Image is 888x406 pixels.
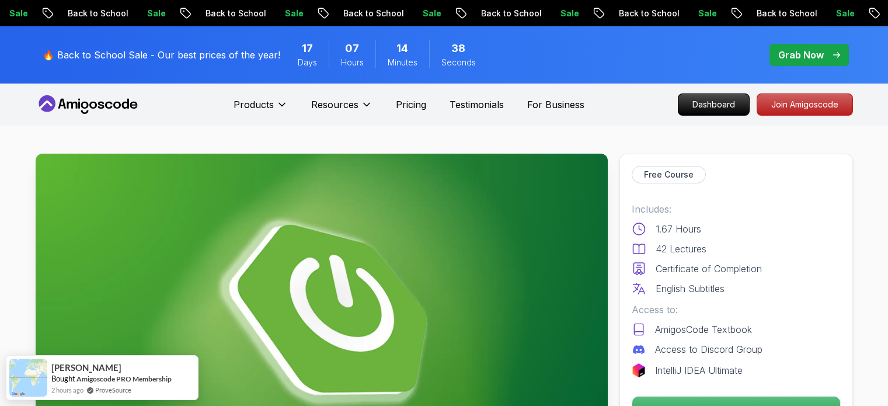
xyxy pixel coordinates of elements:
p: Includes: [632,202,841,216]
p: Access to: [632,303,841,317]
p: 42 Lectures [656,242,706,256]
a: Join Amigoscode [757,93,853,116]
p: Sale [105,8,142,19]
img: provesource social proof notification image [9,359,47,397]
span: Hours [341,57,364,68]
p: 🔥 Back to School Sale - Our best prices of the year! [43,48,280,62]
a: Testimonials [450,98,504,112]
span: 7 Hours [345,40,359,57]
span: 17 Days [302,40,313,57]
span: 2 hours ago [51,385,83,395]
p: Access to Discord Group [655,342,762,356]
button: Resources [311,98,372,121]
p: 1.67 Hours [656,222,701,236]
p: Back to School [25,8,105,19]
p: Back to School [438,8,518,19]
p: Grab Now [778,48,824,62]
p: Sale [242,8,280,19]
p: IntelliJ IDEA Ultimate [655,363,743,377]
span: 14 Minutes [396,40,408,57]
span: Minutes [388,57,417,68]
p: Certificate of Completion [656,262,762,276]
a: Amigoscode PRO Membership [76,374,172,383]
a: ProveSource [95,385,131,395]
p: Products [234,98,274,112]
button: Products [234,98,288,121]
a: For Business [527,98,584,112]
p: Back to School [576,8,656,19]
p: Join Amigoscode [757,94,852,115]
p: Free Course [644,169,694,181]
a: Pricing [396,98,426,112]
span: Seconds [441,57,476,68]
span: Days [298,57,317,68]
p: AmigosCode Textbook [655,322,752,336]
p: Back to School [714,8,793,19]
span: 38 Seconds [451,40,465,57]
p: English Subtitles [656,282,725,296]
a: Dashboard [678,93,750,116]
img: jetbrains logo [632,363,646,377]
span: [PERSON_NAME] [51,363,121,373]
p: Dashboard [678,94,749,115]
p: Sale [793,8,831,19]
p: Resources [311,98,358,112]
p: Sale [518,8,555,19]
p: Back to School [301,8,380,19]
p: Back to School [163,8,242,19]
p: Sale [656,8,693,19]
p: Sale [380,8,417,19]
span: Bought [51,374,75,383]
